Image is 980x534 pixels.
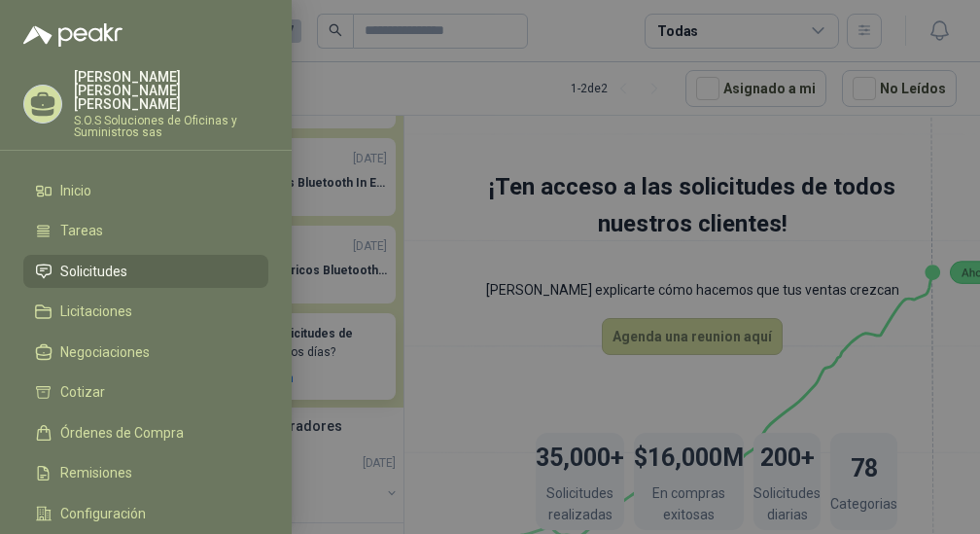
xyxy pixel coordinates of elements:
[23,23,122,47] img: Logo peakr
[23,215,268,248] a: Tareas
[60,223,103,238] span: Tareas
[60,384,105,400] span: Cotizar
[23,336,268,369] a: Negociaciones
[23,457,268,490] a: Remisiones
[23,255,268,288] a: Solicitudes
[60,264,127,279] span: Solicitudes
[23,416,268,449] a: Órdenes de Compra
[60,183,91,198] span: Inicio
[60,344,150,360] span: Negociaciones
[60,303,132,319] span: Licitaciones
[60,425,184,441] span: Órdenes de Compra
[23,376,268,409] a: Cotizar
[23,296,268,329] a: Licitaciones
[74,115,268,138] p: S.O.S Soluciones de Oficinas y Suministros sas
[74,70,268,111] p: [PERSON_NAME] [PERSON_NAME] [PERSON_NAME]
[60,506,146,521] span: Configuración
[23,174,268,207] a: Inicio
[60,465,132,481] span: Remisiones
[23,497,268,530] a: Configuración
